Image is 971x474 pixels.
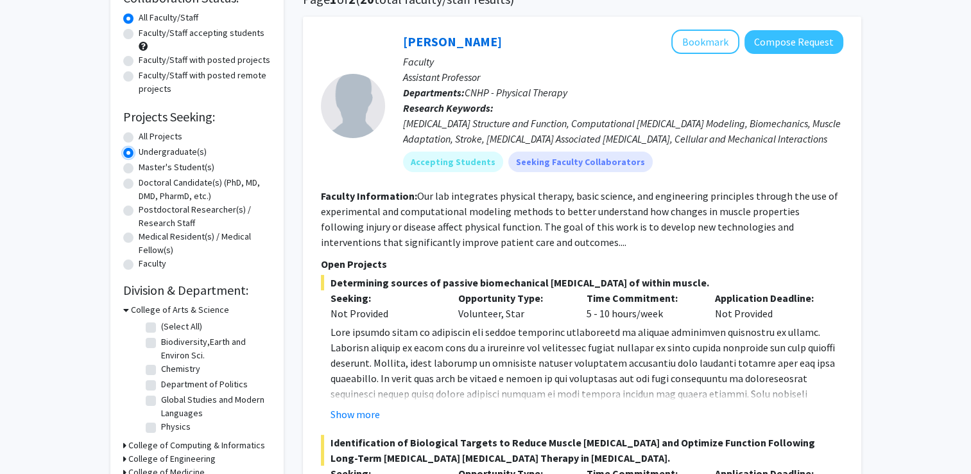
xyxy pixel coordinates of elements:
[139,130,182,143] label: All Projects
[465,86,567,99] span: CNHP - Physical Therapy
[123,283,271,298] h2: Division & Department:
[139,145,207,159] label: Undergraduate(s)
[139,203,271,230] label: Postdoctoral Researcher(s) / Research Staff
[161,378,248,391] label: Department of Politics
[161,320,202,333] label: (Select All)
[449,290,577,321] div: Volunteer, Star
[139,53,270,67] label: Faculty/Staff with posted projects
[403,86,465,99] b: Departments:
[671,30,739,54] button: Add Ben Binder-Markey to Bookmarks
[321,189,838,249] fg-read-more: Our lab integrates physical therapy, basic science, and engineering principles through the use of...
[587,290,696,306] p: Time Commitment:
[161,335,268,362] label: Biodiversity,Earth and Environ Sci.
[321,435,843,466] span: Identification of Biological Targets to Reduce Muscle [MEDICAL_DATA] and Optimize Function Follow...
[131,303,229,317] h3: College of Arts & Science
[128,439,265,452] h3: College of Computing & Informatics
[331,290,440,306] p: Seeking:
[577,290,705,321] div: 5 - 10 hours/week
[139,69,271,96] label: Faculty/Staff with posted remote projects
[403,116,843,146] div: [MEDICAL_DATA] Structure and Function, Computational [MEDICAL_DATA] Modeling, Biomechanics, Muscl...
[331,306,440,321] div: Not Provided
[161,393,268,420] label: Global Studies and Modern Languages
[715,290,824,306] p: Application Deadline:
[508,152,653,172] mat-chip: Seeking Faculty Collaborators
[321,189,417,202] b: Faculty Information:
[458,290,567,306] p: Opportunity Type:
[403,54,843,69] p: Faculty
[139,257,166,270] label: Faculty
[10,416,55,464] iframe: Chat
[321,256,843,272] p: Open Projects
[321,275,843,290] span: Determining sources of passive biomechanical [MEDICAL_DATA] of within muscle.
[403,33,502,49] a: [PERSON_NAME]
[705,290,834,321] div: Not Provided
[139,161,214,174] label: Master's Student(s)
[123,109,271,125] h2: Projects Seeking:
[403,101,494,114] b: Research Keywords:
[139,230,271,257] label: Medical Resident(s) / Medical Fellow(s)
[139,176,271,203] label: Doctoral Candidate(s) (PhD, MD, DMD, PharmD, etc.)
[128,452,216,466] h3: College of Engineering
[403,152,503,172] mat-chip: Accepting Students
[403,69,843,85] p: Assistant Professor
[161,362,200,376] label: Chemistry
[161,420,191,434] label: Physics
[139,11,198,24] label: All Faculty/Staff
[744,30,843,54] button: Compose Request to Ben Binder-Markey
[331,407,380,422] button: Show more
[139,26,264,40] label: Faculty/Staff accepting students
